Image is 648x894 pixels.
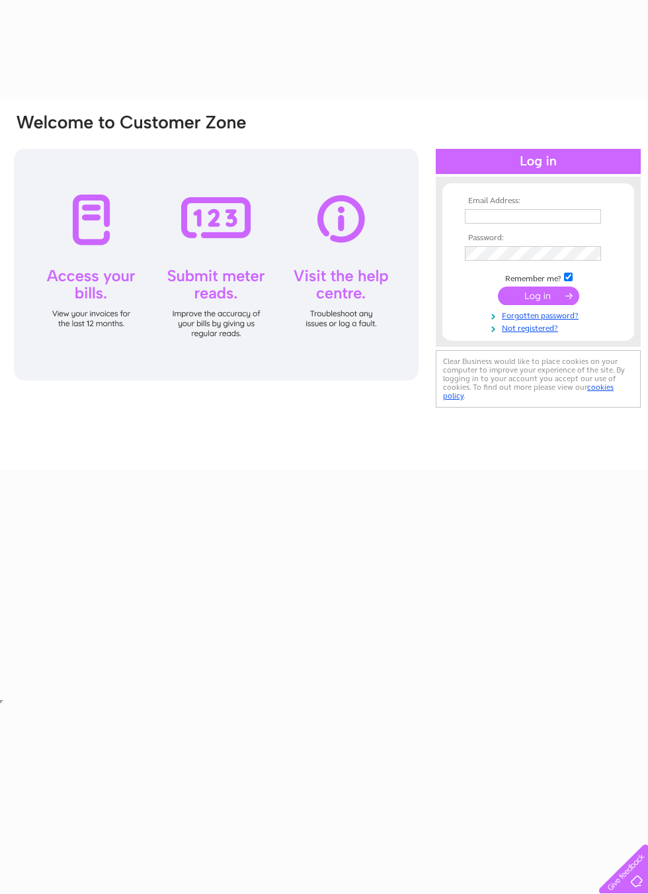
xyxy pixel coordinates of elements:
[462,271,615,284] td: Remember me?
[465,308,615,321] a: Forgotten password?
[462,197,615,206] th: Email Address:
[465,321,615,334] a: Not registered?
[443,382,614,400] a: cookies policy
[436,350,641,408] div: Clear Business would like to place cookies on your computer to improve your experience of the sit...
[498,287,579,305] input: Submit
[462,234,615,243] th: Password:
